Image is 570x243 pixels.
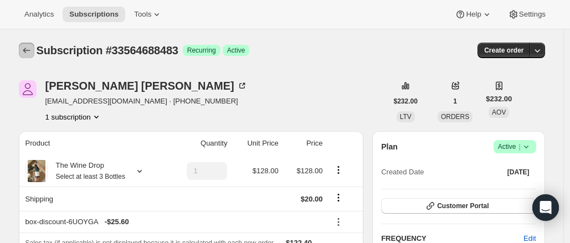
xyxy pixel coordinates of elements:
[19,43,34,58] button: Subscriptions
[400,113,412,121] span: LTV
[492,108,506,116] span: AOV
[24,10,54,19] span: Analytics
[448,7,499,22] button: Help
[134,10,151,19] span: Tools
[437,201,489,210] span: Customer Portal
[519,10,546,19] span: Settings
[466,10,481,19] span: Help
[297,167,323,175] span: $128.00
[18,7,60,22] button: Analytics
[282,131,326,156] th: Price
[301,195,323,203] span: $20.00
[518,142,520,151] span: |
[507,168,530,177] span: [DATE]
[167,131,231,156] th: Quantity
[187,46,216,55] span: Recurring
[330,192,347,204] button: Shipping actions
[381,198,536,214] button: Customer Portal
[48,160,125,182] div: The Wine Drop
[19,131,167,156] th: Product
[501,7,552,22] button: Settings
[387,94,424,109] button: $232.00
[45,96,248,107] span: [EMAIL_ADDRESS][DOMAIN_NAME] · [PHONE_NUMBER]
[394,97,418,106] span: $232.00
[56,173,125,180] small: Select at least 3 Bottles
[69,10,119,19] span: Subscriptions
[446,94,464,109] button: 1
[532,194,559,221] div: Open Intercom Messenger
[127,7,169,22] button: Tools
[63,7,125,22] button: Subscriptions
[441,113,469,121] span: ORDERS
[19,80,37,98] span: Patrick Mcdonald
[330,164,347,176] button: Product actions
[253,167,279,175] span: $128.00
[45,80,248,91] div: [PERSON_NAME] [PERSON_NAME]
[381,167,424,178] span: Created Date
[501,164,536,180] button: [DATE]
[19,187,167,211] th: Shipping
[484,46,523,55] span: Create order
[45,111,102,122] button: Product actions
[105,216,129,228] span: - $25.60
[453,97,457,106] span: 1
[381,141,398,152] h2: Plan
[25,216,323,228] div: box-discount-6UOYGA
[227,46,245,55] span: Active
[498,141,532,152] span: Active
[230,131,281,156] th: Unit Price
[477,43,530,58] button: Create order
[37,44,178,56] span: Subscription #33564688483
[486,94,512,105] span: $232.00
